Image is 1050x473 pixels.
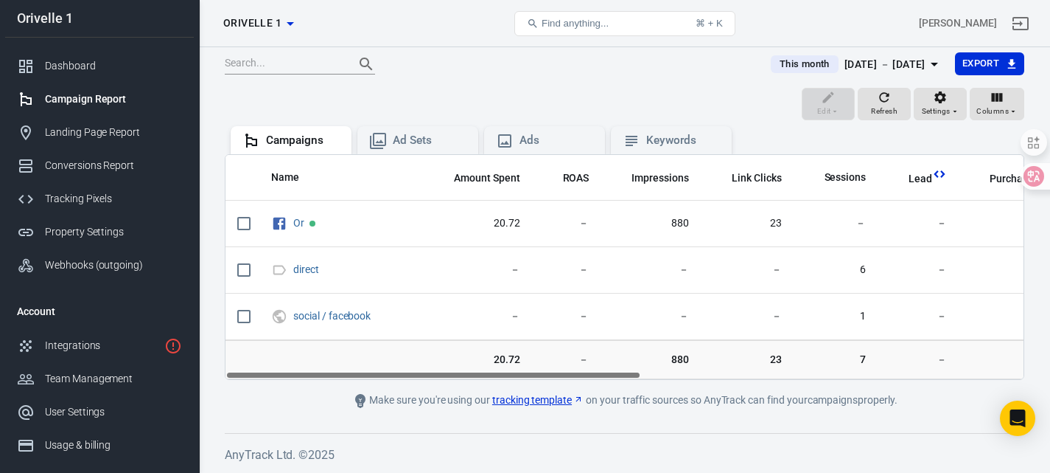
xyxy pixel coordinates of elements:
div: scrollable content [225,155,1023,379]
span: Impressions [631,171,689,186]
span: － [544,216,589,231]
span: social / facebook [293,311,373,321]
a: Or [293,217,304,229]
span: Active [309,221,315,227]
button: Columns [970,88,1024,120]
div: Conversions Report [45,158,182,173]
a: User Settings [5,396,194,429]
span: The estimated total amount of money you've spent on your campaign, ad set or ad during its schedule. [435,169,520,187]
li: Account [5,294,194,329]
span: The total return on ad spend [563,169,589,187]
span: 1 [805,309,867,324]
span: － [544,309,589,324]
span: Purchase [970,172,1034,187]
div: Orivelle 1 [5,12,194,25]
span: The estimated total amount of money you've spent on your campaign, ad set or ad during its schedule. [454,169,520,187]
a: Conversions Report [5,149,194,182]
span: This month [774,57,836,72]
span: 20.72 [435,216,520,231]
span: － [612,263,689,277]
span: － [805,216,867,231]
span: Sessions [825,170,867,185]
span: Link Clicks [732,171,782,186]
span: Lead [889,172,932,187]
span: The number of times your ads were on screen. [612,169,689,187]
div: Make sure you're using our on your traffic sources so AnyTrack can find your campaigns properly. [293,392,956,410]
div: Dashboard [45,58,182,74]
span: － [435,309,520,324]
a: Campaign Report [5,83,194,116]
span: Name [271,170,299,185]
span: The total return on ad spend [544,169,589,187]
a: tracking template [492,393,584,408]
button: Search [349,46,384,82]
svg: This column is calculated from AnyTrack real-time data [932,167,947,182]
span: － [970,263,1049,277]
span: － [544,352,589,367]
span: － [713,309,782,324]
div: Campaigns [266,133,340,148]
div: Ad Sets [393,133,466,148]
div: Open Intercom Messenger [1000,401,1035,436]
span: The number of clicks on links within the ad that led to advertiser-specified destinations [713,169,782,187]
span: － [970,216,1049,231]
button: Refresh [858,88,911,120]
div: Campaign Report [45,92,182,107]
span: 7 [805,352,867,367]
div: Team Management [45,371,182,387]
div: ⌘ + K [696,18,723,29]
span: － [544,263,589,277]
button: Settings [914,88,967,120]
input: Search... [225,55,343,74]
a: social / facebook [293,310,371,322]
button: Orivelle 1 [217,10,299,37]
span: 6 [805,263,867,277]
button: Export [955,52,1024,75]
a: Usage & billing [5,429,194,462]
svg: Facebook Ads [271,215,287,232]
span: － [889,216,947,231]
span: 23 [713,216,782,231]
span: Name [271,170,318,185]
span: Purchase [990,172,1034,187]
span: Amount Spent [454,171,520,186]
a: Landing Page Report [5,116,194,149]
div: Keywords [646,133,720,148]
a: Team Management [5,362,194,396]
span: － [889,263,947,277]
span: 20.72 [435,352,520,367]
span: Or [293,218,307,228]
a: Sign out [1003,6,1038,41]
span: direct [293,264,321,275]
a: direct [293,263,319,275]
span: The number of times your ads were on screen. [631,169,689,187]
span: 880 [612,352,689,367]
a: Dashboard [5,49,194,83]
div: User Settings [45,404,182,420]
div: Webhooks (outgoing) [45,258,182,273]
div: Tracking Pixels [45,191,182,207]
a: Property Settings [5,215,194,249]
span: － [435,263,520,277]
span: The number of clicks on links within the ad that led to advertiser-specified destinations [732,169,782,187]
span: － [889,309,947,324]
span: 880 [612,216,689,231]
span: － [970,352,1049,367]
a: Webhooks (outgoing) [5,249,194,282]
span: － [713,263,782,277]
span: － [970,309,1049,324]
svg: UTM & Web Traffic [271,308,287,325]
a: Tracking Pixels [5,182,194,215]
svg: Direct [271,261,287,279]
div: Ads [519,133,593,148]
span: 23 [713,352,782,367]
h6: AnyTrack Ltd. © 2025 [225,446,1024,464]
span: Sessions [805,170,867,185]
div: Property Settings [45,224,182,240]
span: － [889,352,947,367]
span: ROAS [563,171,589,186]
span: Settings [922,105,951,118]
span: Find anything... [542,18,609,29]
span: Lead [909,172,932,187]
div: Landing Page Report [45,125,182,140]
